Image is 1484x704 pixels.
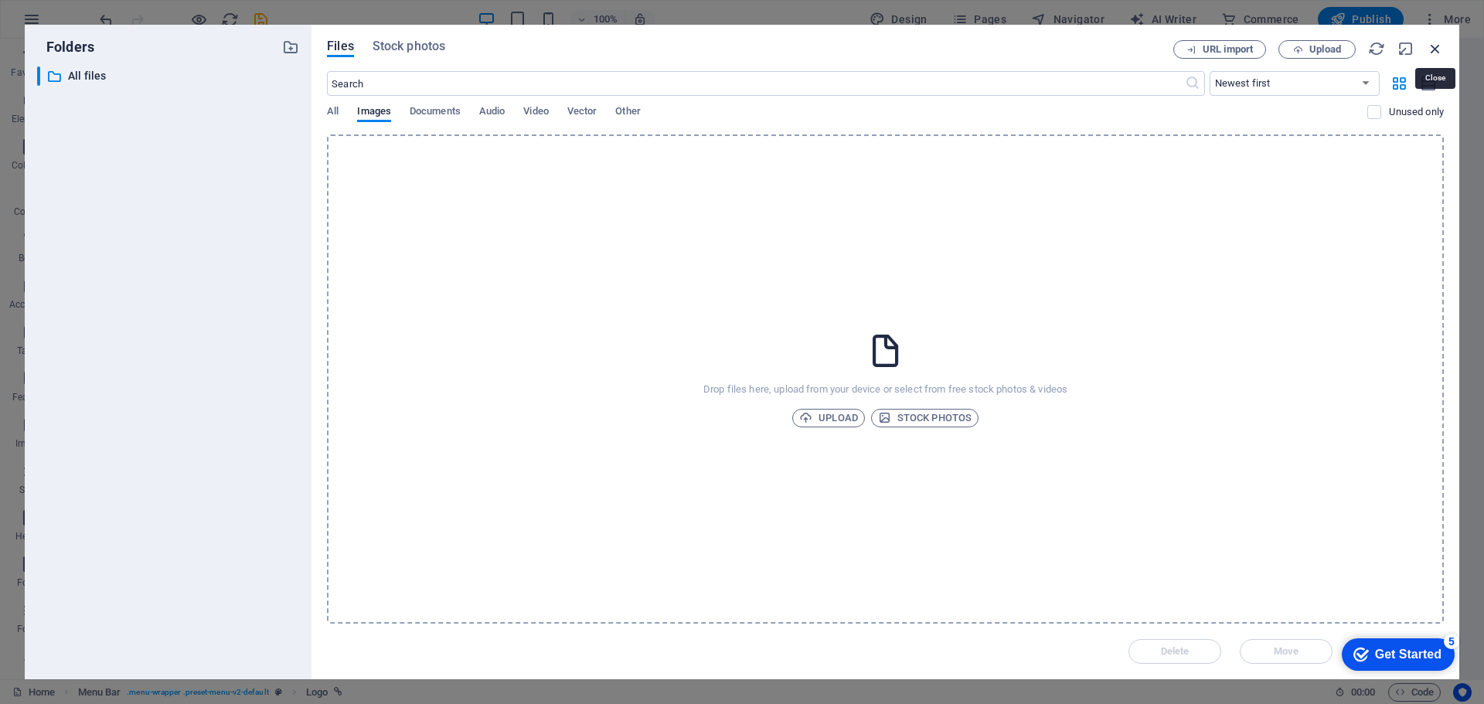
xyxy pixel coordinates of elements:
button: Stock photos [871,409,979,427]
p: All files [68,67,271,85]
span: Images [357,102,391,124]
span: Other [615,102,640,124]
button: Upload [792,409,865,427]
span: Documents [410,102,461,124]
span: Files [327,37,354,56]
input: Search [327,71,1184,96]
i: Create new folder [282,39,299,56]
span: Stock photos [373,37,445,56]
span: Video [523,102,548,124]
i: Reload [1368,40,1385,57]
div: Get Started [46,17,112,31]
p: Drop files here, upload from your device or select from free stock photos & videos [703,383,1067,396]
span: Stock photos [878,409,972,427]
div: 5 [114,3,130,19]
div: ​ [37,66,40,86]
i: Minimize [1397,40,1414,57]
span: Upload [1309,45,1341,54]
span: Upload [799,409,858,427]
p: Folders [37,37,94,57]
span: Vector [567,102,597,124]
span: All [327,102,339,124]
p: Displays only files that are not in use on the website. Files added during this session can still... [1389,105,1444,119]
span: Audio [479,102,505,124]
button: Upload [1278,40,1356,59]
button: URL import [1173,40,1266,59]
span: URL import [1203,45,1253,54]
div: Get Started 5 items remaining, 0% complete [12,8,125,40]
